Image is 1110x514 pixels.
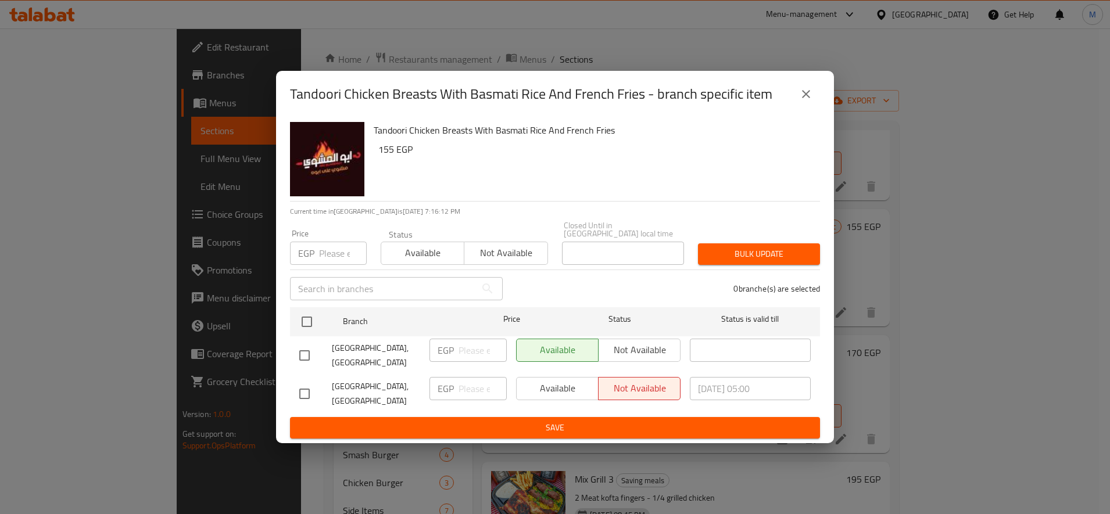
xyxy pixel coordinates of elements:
[290,122,364,196] img: Tandoori Chicken Breasts With Basmati Rice And French Fries
[378,141,811,157] h6: 155 EGP
[438,382,454,396] p: EGP
[290,277,476,300] input: Search in branches
[290,206,820,217] p: Current time in [GEOGRAPHIC_DATA] is [DATE] 7:16:12 PM
[290,417,820,438] button: Save
[464,242,547,265] button: Not available
[733,283,820,294] p: 0 branche(s) are selected
[381,242,464,265] button: Available
[707,247,811,261] span: Bulk update
[459,377,507,400] input: Please enter price
[698,243,820,265] button: Bulk update
[343,314,464,329] span: Branch
[560,312,681,326] span: Status
[438,343,454,357] p: EGP
[332,341,420,370] span: [GEOGRAPHIC_DATA], [GEOGRAPHIC_DATA]
[332,379,420,408] span: [GEOGRAPHIC_DATA], [GEOGRAPHIC_DATA]
[469,245,543,261] span: Not available
[386,245,460,261] span: Available
[792,80,820,108] button: close
[298,246,314,260] p: EGP
[299,420,811,435] span: Save
[374,122,811,138] h6: Tandoori Chicken Breasts With Basmati Rice And French Fries
[319,242,367,265] input: Please enter price
[473,312,550,326] span: Price
[459,339,507,362] input: Please enter price
[290,85,772,103] h2: Tandoori Chicken Breasts With Basmati Rice And French Fries - branch specific item
[690,312,811,326] span: Status is valid till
